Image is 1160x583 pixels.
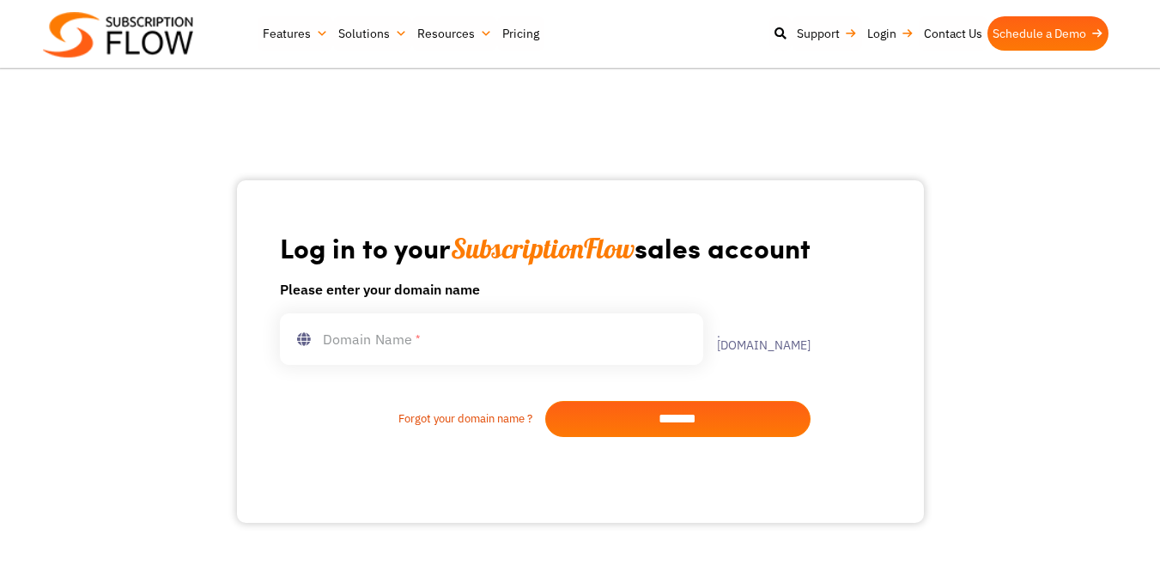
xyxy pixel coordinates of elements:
a: Features [258,16,333,51]
a: Pricing [497,16,544,51]
img: Subscriptionflow [43,12,193,58]
h6: Please enter your domain name [280,279,811,300]
a: Forgot your domain name ? [280,410,545,428]
a: Schedule a Demo [987,16,1108,51]
span: SubscriptionFlow [451,231,635,265]
a: Solutions [333,16,412,51]
a: Resources [412,16,497,51]
a: Login [862,16,919,51]
label: .[DOMAIN_NAME] [703,327,811,351]
a: Contact Us [919,16,987,51]
h1: Log in to your sales account [280,230,811,265]
a: Support [792,16,862,51]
